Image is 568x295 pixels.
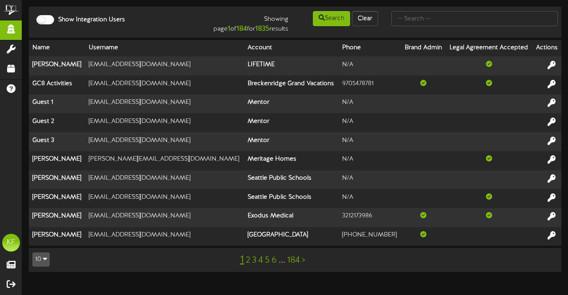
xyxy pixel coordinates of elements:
th: Legal Agreement Accepted [446,40,532,56]
td: [EMAIL_ADDRESS][DOMAIN_NAME] [85,75,244,94]
th: [PERSON_NAME] [29,227,85,246]
th: Breckenridge Grand Vacations [244,75,339,94]
td: [EMAIL_ADDRESS][DOMAIN_NAME] [85,56,244,75]
th: [PERSON_NAME] [29,170,85,189]
strong: 1835 [255,25,269,33]
div: KF [2,234,20,252]
th: Guest 3 [29,132,85,151]
th: [PERSON_NAME] [29,189,85,208]
th: Seattle Public Schools [244,189,339,208]
th: Account [244,40,339,56]
a: 3 [252,256,256,265]
a: 184 [287,256,300,265]
th: LIFETIME [244,56,339,75]
th: Mentor [244,132,339,151]
th: Phone [339,40,401,56]
a: > [302,256,305,265]
td: N/A [339,132,401,151]
td: [PERSON_NAME][EMAIL_ADDRESS][DOMAIN_NAME] [85,151,244,170]
td: [EMAIL_ADDRESS][DOMAIN_NAME] [85,189,244,208]
th: GC8 Activities [29,75,85,94]
td: [EMAIL_ADDRESS][DOMAIN_NAME] [85,170,244,189]
td: N/A [339,113,401,132]
td: [EMAIL_ADDRESS][DOMAIN_NAME] [85,227,244,246]
label: Show Integration Users [51,16,125,24]
td: [EMAIL_ADDRESS][DOMAIN_NAME] [85,113,244,132]
input: -- Search -- [391,11,558,26]
th: Mentor [244,94,339,114]
td: 9705478781 [339,75,401,94]
th: Meritage Homes [244,151,339,170]
th: [GEOGRAPHIC_DATA] [244,227,339,246]
div: Showing page of for results [205,10,295,34]
th: Username [85,40,244,56]
td: N/A [339,94,401,114]
td: N/A [339,189,401,208]
th: Actions [532,40,561,56]
a: 5 [265,256,270,265]
th: Brand Admin [401,40,446,56]
a: 1 [240,254,244,266]
th: Guest 2 [29,113,85,132]
a: 6 [272,256,277,265]
a: 4 [258,256,263,265]
button: Search [313,11,350,26]
td: [EMAIL_ADDRESS][DOMAIN_NAME] [85,208,244,227]
button: Clear [352,11,378,26]
th: Exodus Medical [244,208,339,227]
th: Mentor [244,113,339,132]
strong: 184 [237,25,247,33]
th: [PERSON_NAME] [29,208,85,227]
td: 3212173986 [339,208,401,227]
th: Seattle Public Schools [244,170,339,189]
td: [EMAIL_ADDRESS][DOMAIN_NAME] [85,94,244,114]
a: ... [279,256,285,265]
th: [PERSON_NAME] [29,56,85,75]
td: N/A [339,170,401,189]
button: 10 [32,252,50,267]
td: [PHONE_NUMBER] [339,227,401,246]
th: [PERSON_NAME] [29,151,85,170]
th: Name [29,40,85,56]
td: N/A [339,151,401,170]
td: N/A [339,56,401,75]
strong: 1 [228,25,230,33]
th: Guest 1 [29,94,85,114]
td: [EMAIL_ADDRESS][DOMAIN_NAME] [85,132,244,151]
a: 2 [246,256,250,265]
